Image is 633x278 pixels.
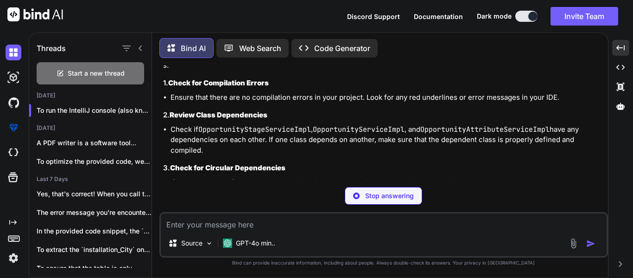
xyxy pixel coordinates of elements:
img: premium [6,120,21,136]
h3: 3. [163,163,606,174]
img: Bind AI [7,7,63,21]
button: Discord Support [347,12,400,21]
img: settings [6,250,21,266]
button: Documentation [414,12,463,21]
h2: [DATE] [29,124,152,132]
p: Code Generator [314,43,370,54]
p: To ensure that the table is only... [37,264,152,273]
h1: Threads [37,43,66,54]
h3: 2. [163,110,606,121]
span: Dark mode [477,12,512,21]
p: The error message you're encountering, which indicates... [37,208,152,217]
img: GPT-4o mini [223,239,232,248]
img: icon [586,239,595,248]
li: Check if , , and have any dependencies on each other. If one class depends on another, make sure ... [171,124,606,156]
p: To optimize the provided code, we can... [37,157,152,166]
strong: Check for Compilation Errors [168,78,269,87]
img: darkAi-studio [6,70,21,85]
p: To extract the `installation_City` only if it... [37,245,152,254]
h2: [DATE] [29,92,152,99]
button: Invite Team [551,7,618,26]
code: OpportunityAttributeServiceImpl [420,125,550,134]
h3: 1. [163,78,606,89]
li: Ensure that there are no compilation errors in your project. Look for any red underlines or error... [171,92,606,103]
p: To run the IntelliJ console (also known ... [37,106,152,115]
h2: Last 7 Days [29,175,152,183]
code: OpportunityStageServiceImpl [198,125,311,134]
p: In the provided code snippet, the `finalPricingMap`... [37,226,152,236]
img: attachment [568,238,579,249]
p: A PDF writer is a software tool... [37,138,152,148]
p: GPT-4o min.. [236,239,275,248]
strong: Review Class Dependencies [170,110,267,119]
code: OpportunityServiceImpl [313,125,405,134]
span: Discord Support [347,13,400,20]
p: Stop answering [365,191,414,200]
span: Documentation [414,13,463,20]
strong: Check for Circular Dependencies [170,163,285,172]
li: If these classes reference each other in a circular manner, it can lead to issues. Review the cod... [171,177,606,198]
span: Start a new thread [68,69,125,78]
p: Source [181,239,203,248]
img: darkChat [6,45,21,60]
img: cloudideIcon [6,145,21,161]
p: Web Search [239,43,281,54]
p: Bind AI [181,43,206,54]
p: Yes, that's correct! When you call the... [37,189,152,199]
img: Pick Models [205,239,213,247]
img: githubDark [6,95,21,110]
p: Bind can provide inaccurate information, including about people. Always double-check its answers.... [159,259,608,266]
